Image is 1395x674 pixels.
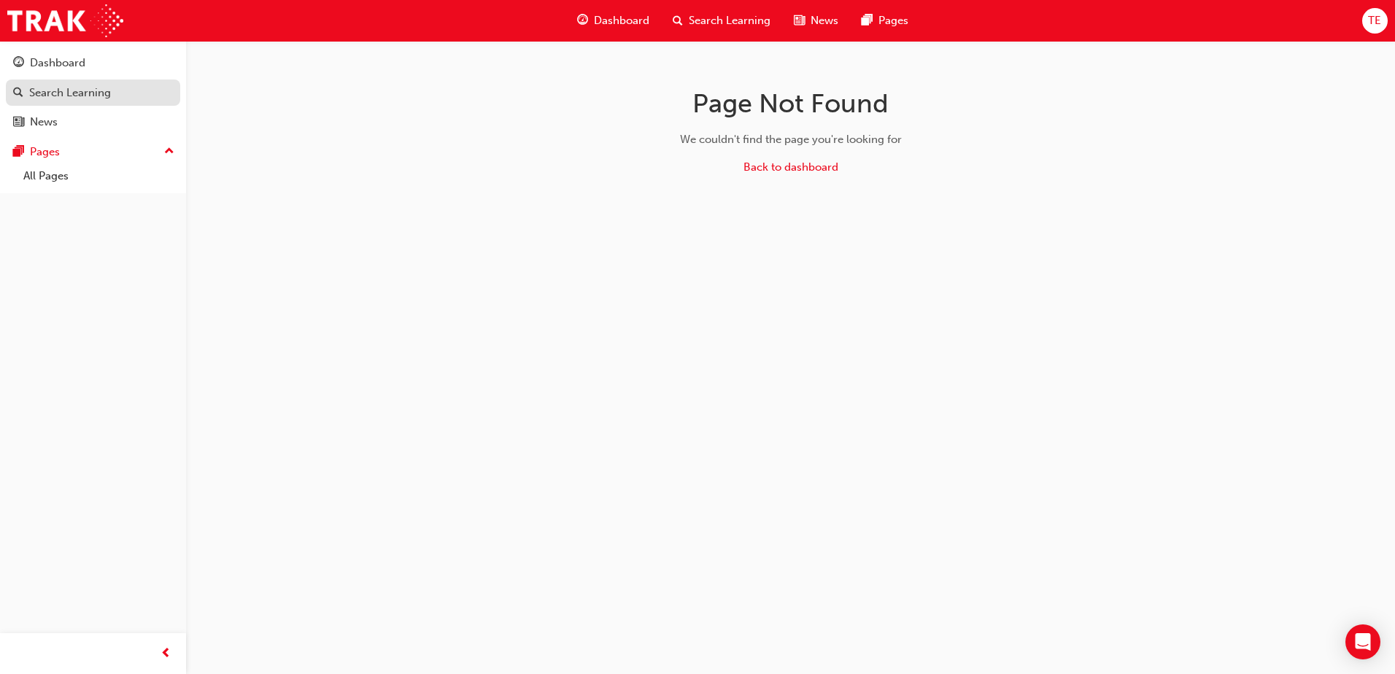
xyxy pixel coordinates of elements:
div: Open Intercom Messenger [1345,624,1380,659]
span: up-icon [164,142,174,161]
span: news-icon [13,116,24,129]
a: news-iconNews [782,6,850,36]
a: Back to dashboard [743,160,838,174]
span: news-icon [794,12,805,30]
span: Pages [878,12,908,29]
span: guage-icon [577,12,588,30]
a: Search Learning [6,80,180,106]
span: TE [1368,12,1381,29]
span: Dashboard [594,12,649,29]
a: All Pages [18,165,180,187]
span: News [811,12,838,29]
button: Pages [6,139,180,166]
div: News [30,114,58,131]
span: pages-icon [862,12,873,30]
div: Dashboard [30,55,85,71]
div: Pages [30,144,60,160]
a: Dashboard [6,50,180,77]
a: guage-iconDashboard [565,6,661,36]
a: pages-iconPages [850,6,920,36]
img: Trak [7,4,123,37]
h1: Page Not Found [560,88,1022,120]
button: TE [1362,8,1388,34]
span: pages-icon [13,146,24,159]
span: search-icon [13,87,23,100]
button: DashboardSearch LearningNews [6,47,180,139]
div: Search Learning [29,85,111,101]
span: Search Learning [689,12,770,29]
a: search-iconSearch Learning [661,6,782,36]
span: guage-icon [13,57,24,70]
span: prev-icon [161,645,171,663]
div: We couldn't find the page you're looking for [560,131,1022,148]
span: search-icon [673,12,683,30]
a: News [6,109,180,136]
